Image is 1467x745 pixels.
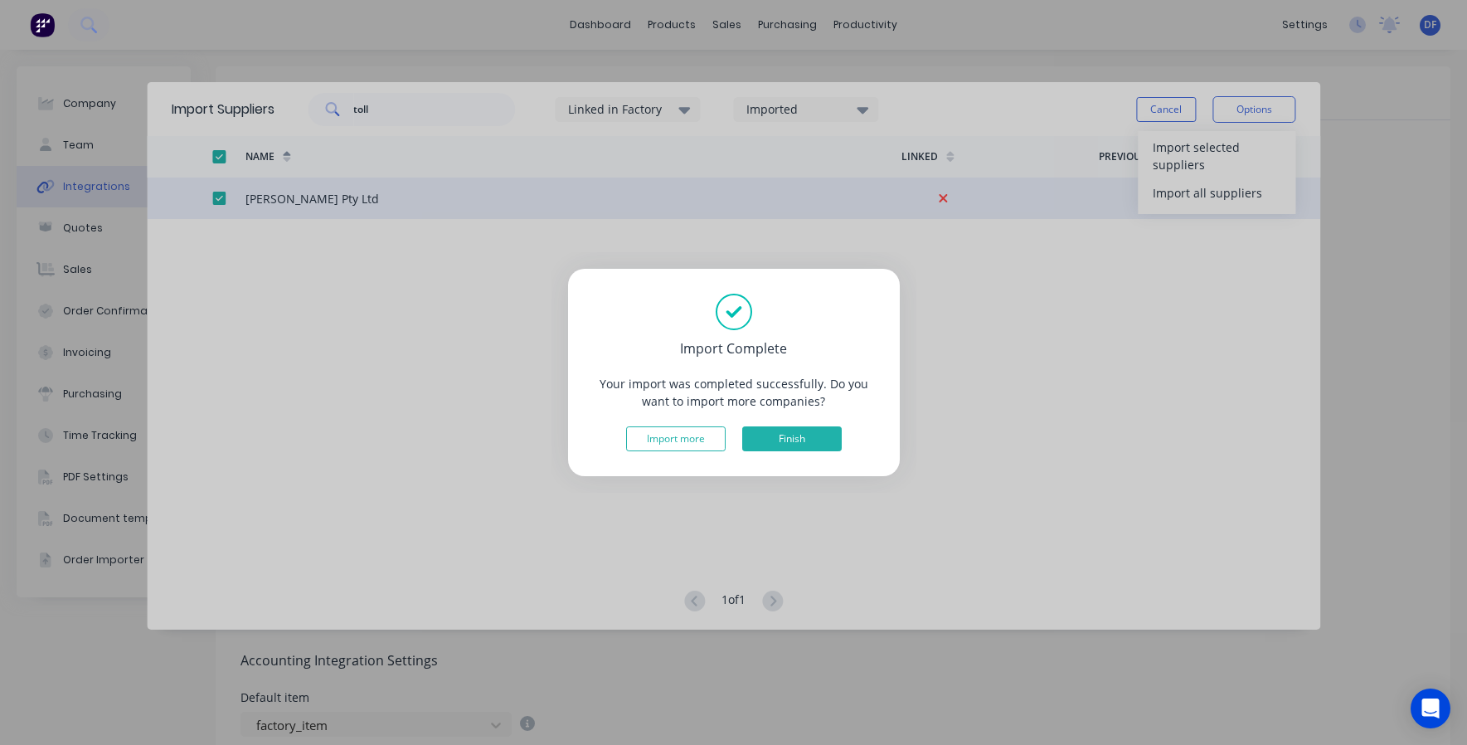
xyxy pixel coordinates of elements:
[593,375,875,410] div: Your import was completed successfully. Do you want to import more companies?
[742,426,842,451] button: Finish
[30,12,55,37] img: Factory
[593,338,875,358] div: Import Complete
[1411,689,1450,728] div: Open Intercom Messenger
[626,426,726,451] button: Import more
